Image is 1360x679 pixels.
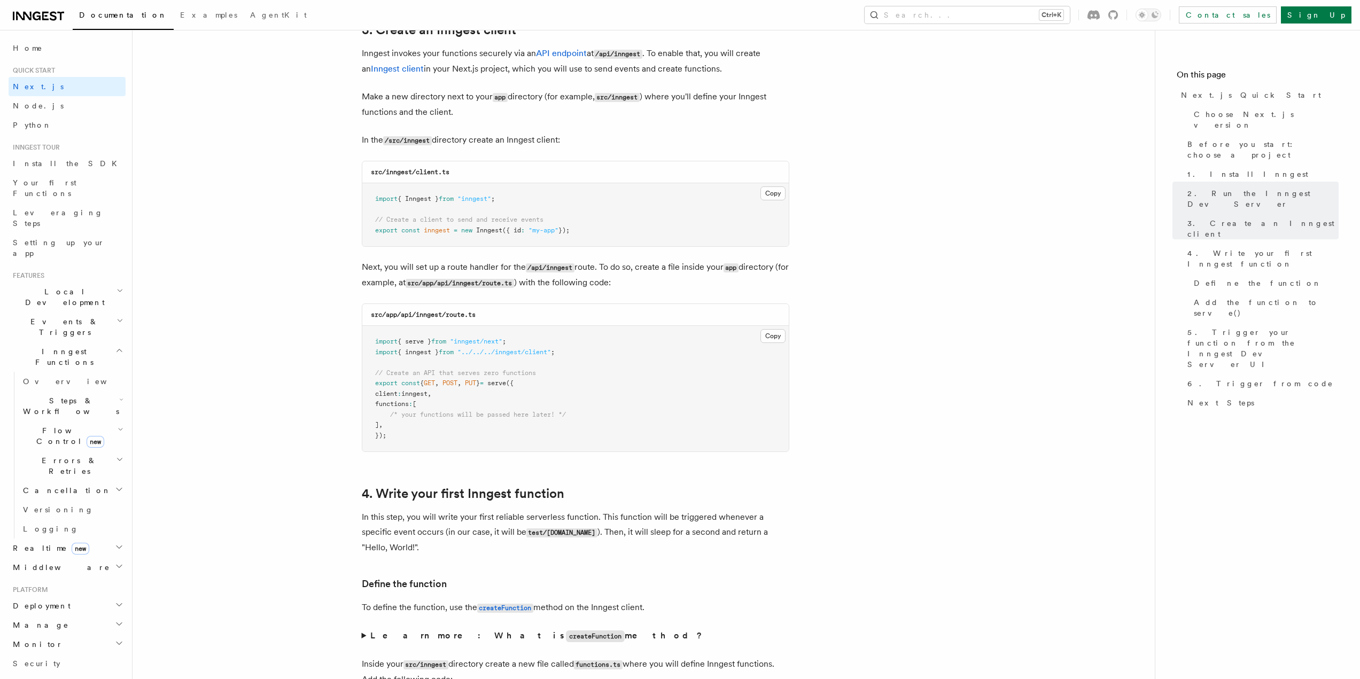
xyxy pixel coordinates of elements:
span: 1. Install Inngest [1187,169,1308,179]
span: new [461,227,472,234]
a: Next.js Quick Start [1177,85,1339,105]
span: } [476,379,480,387]
span: = [454,227,457,234]
code: /api/inngest [526,263,574,272]
span: POST [442,379,457,387]
span: Inngest [476,227,502,234]
span: Inngest tour [9,143,60,152]
span: Leveraging Steps [13,208,103,228]
div: Inngest Functions [9,372,126,538]
p: In this step, you will write your first reliable serverless function. This function will be trigg... [362,510,789,555]
code: functions.ts [574,660,623,669]
p: In the directory create an Inngest client: [362,132,789,148]
span: GET [424,379,435,387]
button: Deployment [9,596,126,615]
span: Local Development [9,286,116,308]
span: /* your functions will be passed here later! */ [390,411,566,418]
span: Add the function to serve() [1194,297,1339,318]
span: Realtime [9,543,89,553]
span: Features [9,271,44,280]
span: export [375,227,398,234]
a: Node.js [9,96,126,115]
button: Events & Triggers [9,312,126,342]
span: Overview [23,377,133,386]
a: Setting up your app [9,233,126,263]
span: serve [487,379,506,387]
code: src/app/api/inngest/route.ts [406,279,514,288]
span: "inngest" [457,195,491,202]
button: Manage [9,615,126,635]
span: 5. Trigger your function from the Inngest Dev Server UI [1187,327,1339,370]
code: test/[DOMAIN_NAME] [526,528,597,537]
span: "inngest/next" [450,338,502,345]
a: Versioning [19,500,126,519]
span: Platform [9,586,48,594]
button: Search...Ctrl+K [865,6,1070,24]
span: ; [491,195,495,202]
span: : [409,400,413,408]
span: Inngest Functions [9,346,115,368]
span: : [398,390,401,397]
span: // Create an API that serves zero functions [375,369,536,377]
span: Documentation [79,11,167,19]
span: from [439,348,454,356]
span: inngest [424,227,450,234]
a: Your first Functions [9,173,126,203]
a: Contact sales [1179,6,1277,24]
span: ] [375,421,379,428]
span: Home [13,43,43,53]
a: Leveraging Steps [9,203,126,233]
code: app [493,93,508,102]
a: Security [9,654,126,673]
span: new [72,543,89,555]
span: client [375,390,398,397]
a: Add the function to serve() [1190,293,1339,323]
span: functions [375,400,409,408]
span: export [375,379,398,387]
span: ({ id [502,227,521,234]
span: "../../../inngest/client" [457,348,551,356]
button: Monitor [9,635,126,654]
a: Logging [19,519,126,538]
button: Realtimenew [9,538,126,558]
a: Choose Next.js version [1190,105,1339,135]
button: Flow Controlnew [19,421,126,451]
span: Next Steps [1187,397,1254,408]
code: /src/inngest [383,136,432,145]
code: createFunction [566,630,625,642]
summary: Learn more: What iscreateFunctionmethod? [362,628,789,644]
span: Node.js [13,102,64,110]
code: src/app/api/inngest/route.ts [371,311,476,318]
span: { [420,379,424,387]
a: Next Steps [1183,393,1339,412]
span: Python [13,121,52,129]
a: createFunction [477,602,533,612]
a: 4. Write your first Inngest function [362,486,564,501]
span: [ [413,400,416,408]
span: Manage [9,620,69,630]
kbd: Ctrl+K [1039,10,1063,20]
span: Your first Functions [13,178,76,198]
a: 3. Create an Inngest client [1183,214,1339,244]
span: Steps & Workflows [19,395,119,417]
code: app [724,263,739,272]
span: , [457,379,461,387]
button: Cancellation [19,481,126,500]
a: 4. Write your first Inngest function [1183,244,1339,274]
span: Errors & Retries [19,455,116,477]
span: 3. Create an Inngest client [1187,218,1339,239]
span: Deployment [9,600,71,611]
span: 4. Write your first Inngest function [1187,248,1339,269]
code: createFunction [477,604,533,613]
a: Examples [174,3,244,29]
a: 2. Run the Inngest Dev Server [1183,184,1339,214]
a: Sign Up [1281,6,1351,24]
button: Copy [760,186,786,200]
span: ; [551,348,555,356]
p: Next, you will set up a route handler for the route. To do so, create a file inside your director... [362,260,789,291]
a: Define the function [362,576,447,591]
span: }); [558,227,570,234]
span: Security [13,659,60,668]
span: Next.js [13,82,64,91]
a: 5. Trigger your function from the Inngest Dev Server UI [1183,323,1339,374]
